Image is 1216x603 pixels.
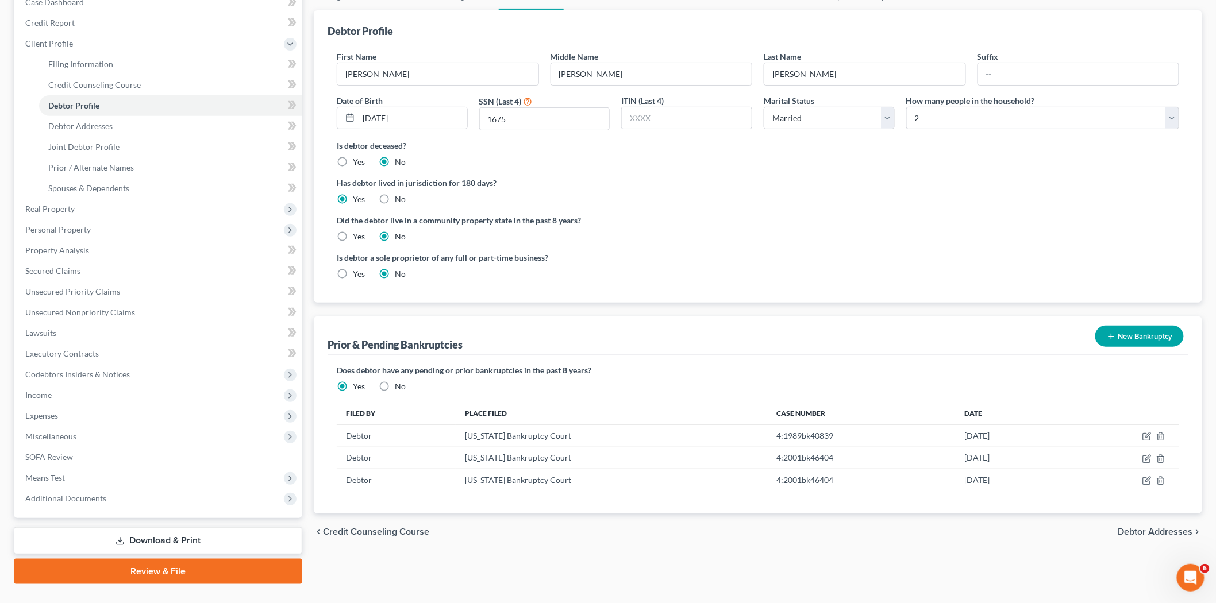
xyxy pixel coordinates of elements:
[353,381,365,392] label: Yes
[25,18,75,28] span: Credit Report
[39,157,302,178] a: Prior / Alternate Names
[395,194,406,205] label: No
[25,431,76,441] span: Miscellaneous
[955,447,1064,469] td: [DATE]
[456,401,767,424] th: Place Filed
[337,364,1179,376] label: Does debtor have any pending or prior bankruptcies in the past 8 years?
[456,447,767,469] td: [US_STATE] Bankruptcy Court
[906,95,1035,107] label: How many people in the household?
[48,183,129,193] span: Spouses & Dependents
[25,349,99,358] span: Executory Contracts
[48,59,113,69] span: Filing Information
[16,302,302,323] a: Unsecured Nonpriority Claims
[16,281,302,302] a: Unsecured Priority Claims
[314,527,323,536] i: chevron_left
[25,307,135,317] span: Unsecured Nonpriority Claims
[1200,564,1210,573] span: 6
[39,54,302,75] a: Filing Information
[16,447,302,467] a: SOFA Review
[622,107,752,129] input: XXXX
[25,452,73,462] span: SOFA Review
[39,95,302,116] a: Debtor Profile
[25,287,120,296] span: Unsecured Priority Claims
[551,63,752,85] input: M.I
[337,447,456,469] td: Debtor
[314,527,429,536] button: chevron_left Credit Counseling Course
[337,214,1179,226] label: Did the debtor live in a community property state in the past 8 years?
[337,469,456,490] td: Debtor
[25,369,130,379] span: Codebtors Insiders & Notices
[395,231,406,242] label: No
[16,343,302,364] a: Executory Contracts
[48,121,113,131] span: Debtor Addresses
[479,95,522,107] label: SSN (Last 4)
[353,156,365,168] label: Yes
[328,338,463,351] div: Prior & Pending Bankruptcies
[1118,527,1202,536] button: Debtor Addresses chevron_right
[337,51,376,63] label: First Name
[16,323,302,343] a: Lawsuits
[25,411,58,420] span: Expenses
[337,63,538,85] input: --
[39,116,302,137] a: Debtor Addresses
[25,328,56,338] span: Lawsuits
[48,100,99,110] span: Debtor Profile
[25,390,52,400] span: Income
[25,245,89,255] span: Property Analysis
[353,268,365,280] label: Yes
[767,425,955,447] td: 4:1989bk40839
[978,63,1179,85] input: --
[16,13,302,33] a: Credit Report
[955,469,1064,490] td: [DATE]
[16,261,302,281] a: Secured Claims
[14,527,302,554] a: Download & Print
[1118,527,1193,536] span: Debtor Addresses
[25,38,73,48] span: Client Profile
[48,80,141,90] span: Credit Counseling Course
[767,447,955,469] td: 4:2001bk46404
[767,401,955,424] th: Case Number
[955,401,1064,424] th: Date
[764,63,965,85] input: --
[764,95,814,107] label: Marital Status
[25,266,80,276] span: Secured Claims
[39,178,302,199] a: Spouses & Dependents
[353,231,365,242] label: Yes
[328,24,393,38] div: Debtor Profile
[395,381,406,392] label: No
[621,95,664,107] label: ITIN (Last 4)
[39,137,302,157] a: Joint Debtor Profile
[25,225,91,234] span: Personal Property
[337,401,456,424] th: Filed By
[48,163,134,172] span: Prior / Alternate Names
[16,240,302,261] a: Property Analysis
[456,469,767,490] td: [US_STATE] Bankruptcy Court
[764,51,801,63] label: Last Name
[323,527,429,536] span: Credit Counseling Course
[337,252,752,264] label: Is debtor a sole proprietor of any full or part-time business?
[25,473,65,482] span: Means Test
[978,51,999,63] label: Suffix
[1193,527,1202,536] i: chevron_right
[955,425,1064,447] td: [DATE]
[395,268,406,280] label: No
[551,51,599,63] label: Middle Name
[337,177,1179,189] label: Has debtor lived in jurisdiction for 180 days?
[480,108,610,130] input: XXXX
[359,107,467,129] input: MM/DD/YYYY
[456,425,767,447] td: [US_STATE] Bankruptcy Court
[337,140,1179,152] label: Is debtor deceased?
[337,425,456,447] td: Debtor
[48,142,120,152] span: Joint Debtor Profile
[395,156,406,168] label: No
[337,95,383,107] label: Date of Birth
[25,204,75,214] span: Real Property
[1177,564,1205,592] iframe: Intercom live chat
[25,493,106,503] span: Additional Documents
[14,559,302,584] a: Review & File
[353,194,365,205] label: Yes
[39,75,302,95] a: Credit Counseling Course
[1095,326,1184,347] button: New Bankruptcy
[767,469,955,490] td: 4:2001bk46404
